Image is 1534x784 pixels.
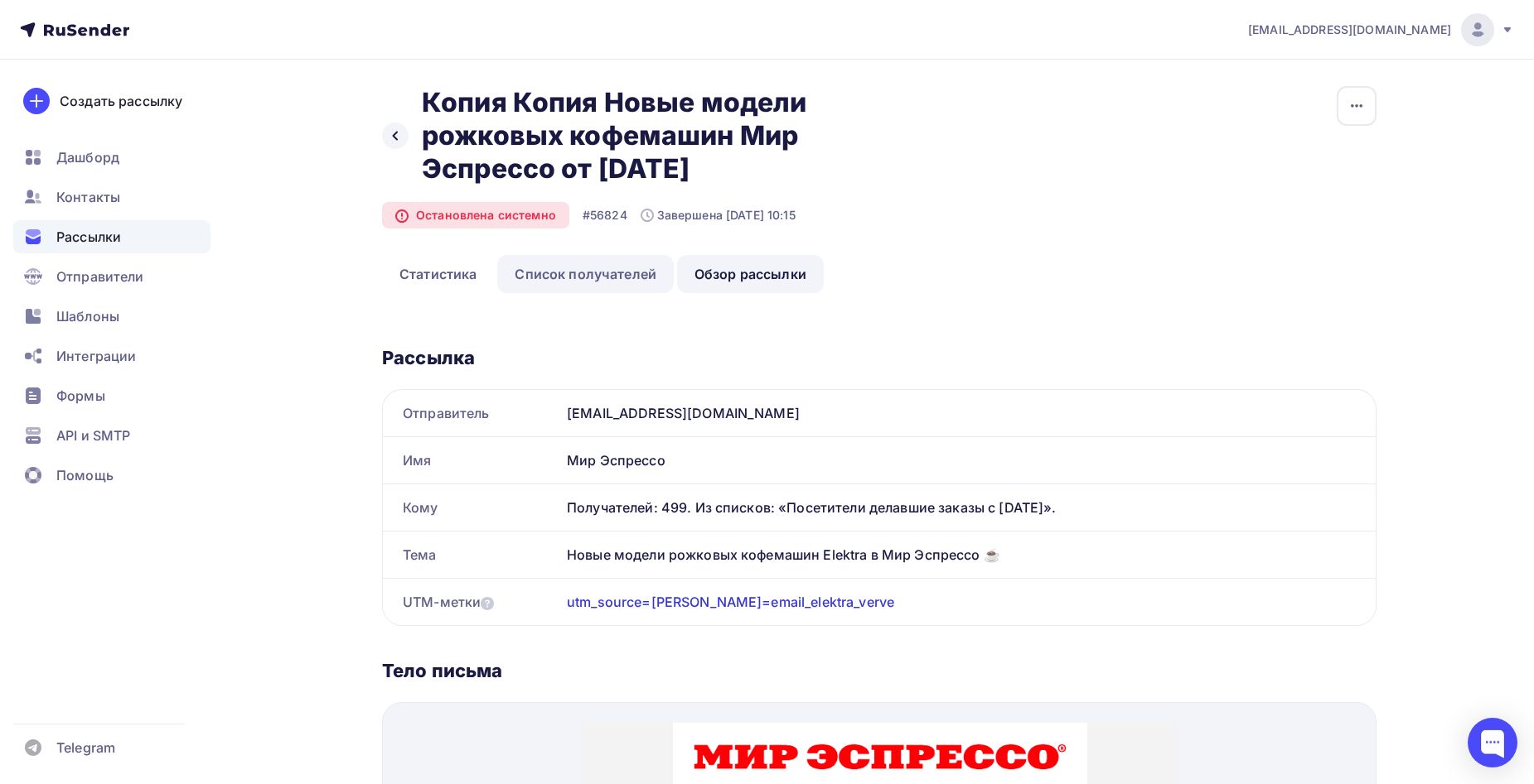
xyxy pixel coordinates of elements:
[56,426,130,445] span: API и SMTP
[1248,13,1514,46] a: [EMAIL_ADDRESS][DOMAIN_NAME]
[382,659,1377,682] div: Тело письма
[560,531,1376,578] div: Новые модели рожковых кофемашин Elektra в Мир Эспрессо ☕
[56,346,136,366] span: Интеграции
[383,390,560,436] div: Отправитель
[383,484,560,531] div: Кому
[383,437,560,483] div: Имя
[567,592,894,612] div: utm_source=[PERSON_NAME]=email_elektra_verve
[403,592,494,612] div: UTM-метки
[383,531,560,578] div: Тема
[13,379,211,412] a: Формы
[13,220,211,253] a: Рассылки
[382,255,494,293] a: Статистика
[56,738,115,758] span: Telegram
[382,346,1377,369] div: Рассылка
[133,222,464,238] p: Новое поступление рожковых кофемашин
[13,141,211,174] a: Дашборд
[1248,22,1451,38] span: [EMAIL_ADDRESS][DOMAIN_NAME]
[560,437,1376,483] div: Мир Эспрессо
[56,306,119,326] span: Шаблоны
[56,267,144,286] span: Отправители
[641,207,796,224] div: Завершена [DATE] 10:15
[56,147,119,167] span: Дашборд
[56,187,120,207] span: Контакты
[497,255,674,293] a: Список получателей
[99,616,497,681] h1: Идеально подходит для домашних бариста и любителей кофе
[583,207,627,224] div: #56824
[248,265,348,279] span: Перейти в магазин
[13,180,211,214] a: Контакты
[102,113,495,209] strong: Новинки Elektra Verve и Elektra Verve Mini
[13,300,211,333] a: Шаблоны
[677,255,824,293] a: Обзор рассылки
[382,202,569,228] div: Остановлена системно
[60,91,182,111] div: Создать рассылку
[56,227,121,247] span: Рассылки
[422,86,922,185] h2: Копия Копия Новые модели рожковых кофемашин Мир Эспрессо от [DATE]
[231,255,365,291] a: Перейти в магазин
[567,498,1356,517] div: Получателей: 499. Из списков: «Посетители делавшие заказы с [DATE]».
[56,386,105,406] span: Формы
[56,465,114,485] span: Помощь
[13,260,211,293] a: Отправители
[560,390,1376,436] div: [EMAIL_ADDRESS][DOMAIN_NAME]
